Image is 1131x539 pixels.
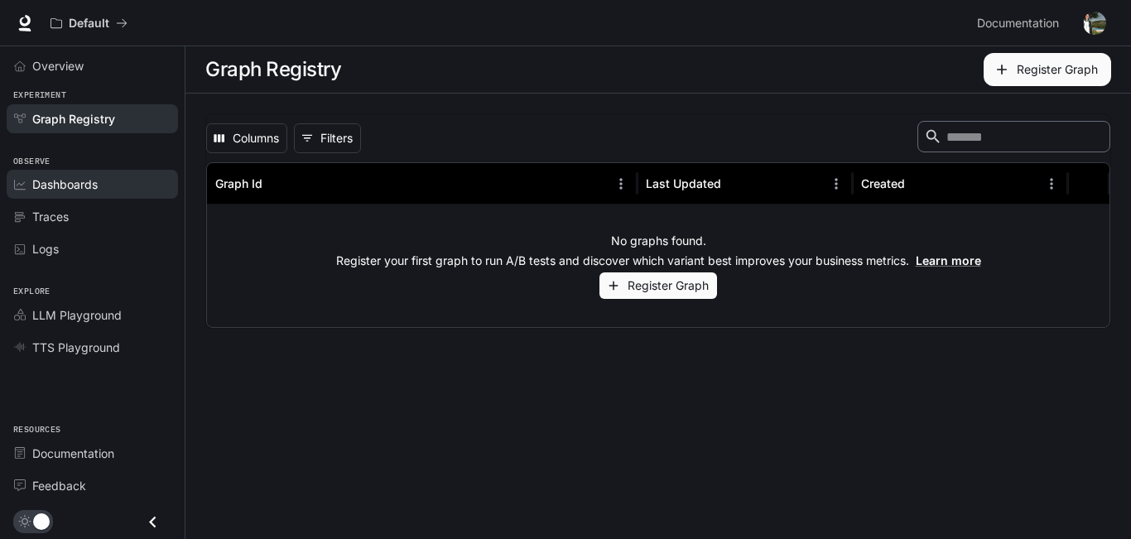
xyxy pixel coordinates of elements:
a: Documentation [7,439,178,468]
a: Traces [7,202,178,231]
a: Documentation [970,7,1071,40]
a: Feedback [7,471,178,500]
img: User avatar [1083,12,1106,35]
span: Graph Registry [32,110,115,128]
a: Learn more [916,253,981,267]
button: Close drawer [134,505,171,539]
span: Dashboards [32,176,98,193]
h1: Graph Registry [205,53,341,86]
p: Register your first graph to run A/B tests and discover which variant best improves your business... [336,253,981,269]
span: Logs [32,240,59,257]
p: No graphs found. [611,233,706,249]
div: Graph Id [215,176,262,190]
button: Show filters [294,123,361,153]
button: Register Graph [984,53,1111,86]
button: User avatar [1078,7,1111,40]
a: LLM Playground [7,301,178,330]
a: Overview [7,51,178,80]
button: Sort [907,171,931,196]
button: All workspaces [43,7,135,40]
button: Menu [824,171,849,196]
button: Sort [264,171,289,196]
span: Documentation [977,13,1059,34]
button: Register Graph [599,272,717,300]
button: Select columns [206,123,287,153]
span: Traces [32,208,69,225]
a: Dashboards [7,170,178,199]
span: Dark mode toggle [33,512,50,530]
span: TTS Playground [32,339,120,356]
span: Overview [32,57,84,75]
div: Created [861,176,905,190]
span: Feedback [32,477,86,494]
span: Documentation [32,445,114,462]
span: LLM Playground [32,306,122,324]
p: Default [69,17,109,31]
div: Last Updated [646,176,721,190]
button: Menu [1039,171,1064,196]
button: Menu [609,171,633,196]
button: Sort [723,171,748,196]
div: Search [917,121,1110,156]
a: Graph Registry [7,104,178,133]
a: Logs [7,234,178,263]
a: TTS Playground [7,333,178,362]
